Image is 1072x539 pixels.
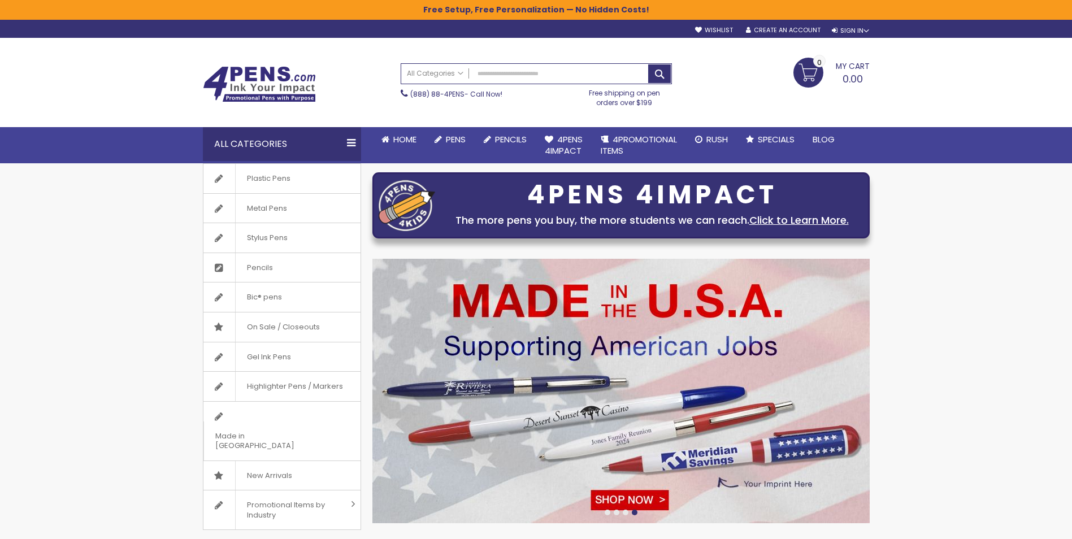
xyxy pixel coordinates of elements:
a: Click to Learn More. [749,213,849,227]
span: 0 [817,57,822,68]
a: Wishlist [695,26,733,34]
span: Specials [758,133,795,145]
span: Gel Ink Pens [235,342,302,372]
img: 4Pens Custom Pens and Promotional Products [203,66,316,102]
a: Pens [426,127,475,152]
span: Made in [GEOGRAPHIC_DATA] [203,421,332,460]
img: /custom-pens/usa-made-pens.html [372,259,870,523]
a: New Arrivals [203,461,361,490]
a: 4Pens4impact [536,127,592,164]
span: Highlighter Pens / Markers [235,372,354,401]
a: Gel Ink Pens [203,342,361,372]
a: Specials [737,127,804,152]
a: Create an Account [746,26,821,34]
span: All Categories [407,69,463,78]
a: Bic® pens [203,282,361,312]
span: Rush [706,133,728,145]
span: 0.00 [843,72,863,86]
a: Rush [686,127,737,152]
img: four_pen_logo.png [379,180,435,231]
a: Stylus Pens [203,223,361,253]
div: The more pens you buy, the more students we can reach. [441,212,863,228]
span: Pens [446,133,466,145]
a: Pencils [203,253,361,282]
a: (888) 88-4PENS [410,89,465,99]
a: All Categories [401,64,469,82]
a: Home [372,127,426,152]
span: Pencils [235,253,284,282]
span: New Arrivals [235,461,303,490]
div: All Categories [203,127,361,161]
a: Plastic Pens [203,164,361,193]
a: Blog [804,127,844,152]
span: Blog [813,133,835,145]
div: Sign In [832,27,869,35]
a: Highlighter Pens / Markers [203,372,361,401]
a: Made in [GEOGRAPHIC_DATA] [203,402,361,460]
div: Free shipping on pen orders over $199 [577,84,672,107]
a: Pencils [475,127,536,152]
span: - Call Now! [410,89,502,99]
span: 4Pens 4impact [545,133,583,157]
span: Metal Pens [235,194,298,223]
a: Metal Pens [203,194,361,223]
span: Promotional Items by Industry [235,490,347,529]
span: On Sale / Closeouts [235,312,331,342]
span: 4PROMOTIONAL ITEMS [601,133,677,157]
span: Stylus Pens [235,223,299,253]
span: Bic® pens [235,282,293,312]
span: Plastic Pens [235,164,302,193]
span: Home [393,133,416,145]
a: On Sale / Closeouts [203,312,361,342]
a: 0.00 0 [793,58,870,86]
a: 4PROMOTIONALITEMS [592,127,686,164]
div: 4PENS 4IMPACT [441,183,863,207]
a: Promotional Items by Industry [203,490,361,529]
span: Pencils [495,133,527,145]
